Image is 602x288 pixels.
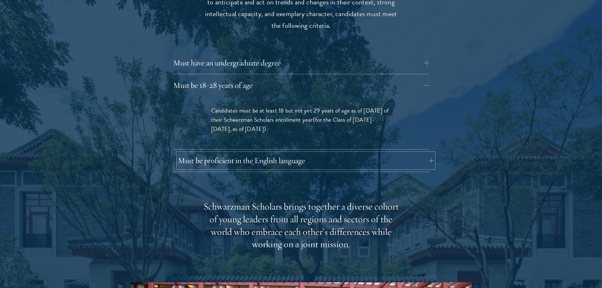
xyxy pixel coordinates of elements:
[203,200,399,251] div: Schwarzman Scholars brings together a diverse cohort of young leaders from all regions and sector...
[211,106,391,133] p: Candidates must be at least 18 but not yet 29 years of age as of [DATE] of their Schwarzman Schol...
[173,78,429,93] button: Must be 18-28 years of age
[173,55,429,70] button: Must have an undergraduate degree
[178,153,434,168] button: Must be proficient in the English language
[211,115,374,133] span: (for the Class of [DATE]-[DATE], as of [DATE])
